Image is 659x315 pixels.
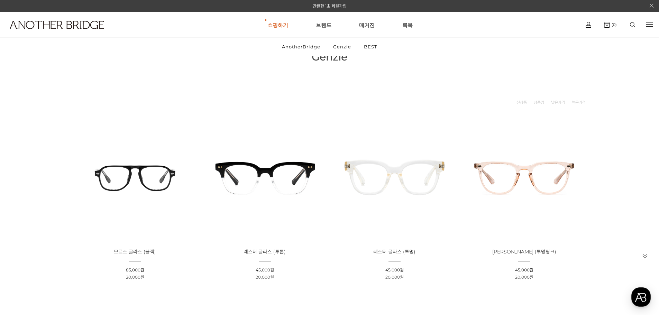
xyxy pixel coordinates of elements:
a: 레스터 글라스 (투톤) [244,249,286,254]
span: 20,000원 [256,275,274,280]
a: (0) [604,22,617,28]
a: 레스터 글라스 (투명) [373,249,415,254]
a: 대화 [46,219,89,237]
a: 상품명 [534,99,544,106]
a: logo [3,21,102,46]
a: Genzie [327,38,357,56]
span: 85,000원 [126,267,144,272]
span: 45,000원 [385,267,404,272]
a: [PERSON_NAME] (투명핑크) [492,249,556,254]
span: Genzie [312,50,347,63]
a: 높은가격 [572,99,586,106]
a: 간편한 1초 회원가입 [313,3,347,9]
a: 쇼핑하기 [267,12,288,37]
img: cart [604,22,610,28]
img: 레스터 글라스 투톤 - 세련된 투톤 안경 제품 이미지 [202,114,327,239]
a: 신상품 [516,99,527,106]
img: 레스터 글라스 - 투명 안경 제품 이미지 [332,114,457,239]
span: 20,000원 [385,275,404,280]
span: 45,000원 [256,267,274,272]
span: 20,000원 [515,275,533,280]
span: (0) [610,22,617,27]
a: 홈 [2,219,46,237]
span: 20,000원 [126,275,144,280]
a: 낮은가격 [551,99,565,106]
img: logo [10,21,104,29]
img: 모르스 글라스 (블랙) [73,114,198,239]
img: 애크런 글라스 - 투명핑크 안경 제품 이미지 [462,114,587,239]
span: 대화 [63,230,72,235]
a: 모르스 글라스 (블랙) [114,249,156,254]
a: 설정 [89,219,133,237]
span: 45,000원 [515,267,533,272]
span: 홈 [22,230,26,235]
a: BEST [358,38,383,56]
a: 브랜드 [316,12,331,37]
a: 매거진 [359,12,375,37]
span: 설정 [107,230,115,235]
a: 룩북 [402,12,413,37]
img: cart [586,22,591,28]
a: AnotherBridge [276,38,326,56]
img: search [630,22,635,27]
